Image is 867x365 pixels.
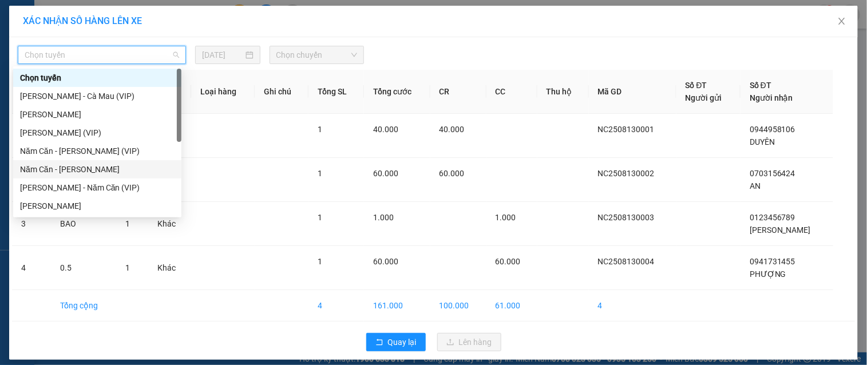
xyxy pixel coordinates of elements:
[13,160,181,178] div: Năm Căn - Hồ Chí Minh
[430,70,486,114] th: CR
[107,42,478,57] li: Hotline: 02839552959
[20,163,175,176] div: Năm Căn - [PERSON_NAME]
[837,17,846,26] span: close
[750,93,793,102] span: Người nhận
[13,197,181,215] div: Hồ Chí Minh - Cà Mau
[51,246,117,290] td: 0.5
[25,46,179,64] span: Chọn tuyến
[202,49,243,61] input: 13/08/2025
[364,290,430,322] td: 161.000
[430,290,486,322] td: 100.000
[750,181,761,191] span: AN
[440,125,465,134] span: 40.000
[148,202,191,246] td: Khác
[496,257,521,266] span: 60.000
[23,15,142,26] span: XÁC NHẬN SỐ HÀNG LÊN XE
[437,333,501,351] button: uploadLên hàng
[20,90,175,102] div: [PERSON_NAME] - Cà Mau (VIP)
[364,70,430,114] th: Tổng cước
[750,213,795,222] span: 0123456789
[375,338,383,347] span: rollback
[388,336,417,348] span: Quay lại
[598,213,655,222] span: NC2508130003
[148,246,191,290] td: Khác
[12,114,51,158] td: 1
[598,257,655,266] span: NC2508130004
[308,70,364,114] th: Tổng SL
[318,257,322,266] span: 1
[12,246,51,290] td: 4
[750,257,795,266] span: 0941731455
[20,126,175,139] div: [PERSON_NAME] (VIP)
[51,202,117,246] td: BAO
[107,28,478,42] li: 26 Phó Cơ Điều, Phường 12
[13,142,181,160] div: Năm Căn - Hồ Chí Minh (VIP)
[589,70,676,114] th: Mã GD
[20,72,175,84] div: Chọn tuyến
[750,81,771,90] span: Số ĐT
[20,145,175,157] div: Năm Căn - [PERSON_NAME] (VIP)
[13,178,181,197] div: Hồ Chí Minh - Năm Căn (VIP)
[496,213,516,222] span: 1.000
[686,93,722,102] span: Người gửi
[14,14,72,72] img: logo.jpg
[486,70,537,114] th: CC
[191,70,255,114] th: Loại hàng
[318,213,322,222] span: 1
[440,169,465,178] span: 60.000
[12,158,51,202] td: 2
[486,290,537,322] td: 61.000
[537,70,589,114] th: Thu hộ
[13,105,181,124] div: Cà Mau - Hồ Chí Minh
[589,290,676,322] td: 4
[373,125,398,134] span: 40.000
[318,125,322,134] span: 1
[366,333,426,351] button: rollbackQuay lại
[51,290,117,322] td: Tổng cộng
[125,219,130,228] span: 1
[826,6,858,38] button: Close
[14,83,159,102] b: GỬI : Trạm Năm Căn
[20,200,175,212] div: [PERSON_NAME]
[20,108,175,121] div: [PERSON_NAME]
[13,124,181,142] div: Cà Mau - Hồ Chí Minh (VIP)
[12,70,51,114] th: STT
[750,269,786,279] span: PHƯỢNG
[750,169,795,178] span: 0703156424
[308,290,364,322] td: 4
[373,257,398,266] span: 60.000
[598,169,655,178] span: NC2508130002
[750,137,775,146] span: DUYÊN
[373,213,394,222] span: 1.000
[255,70,308,114] th: Ghi chú
[750,225,811,235] span: [PERSON_NAME]
[598,125,655,134] span: NC2508130001
[20,181,175,194] div: [PERSON_NAME] - Năm Căn (VIP)
[13,69,181,87] div: Chọn tuyến
[373,169,398,178] span: 60.000
[12,202,51,246] td: 3
[686,81,707,90] span: Số ĐT
[276,46,357,64] span: Chọn chuyến
[125,263,130,272] span: 1
[318,169,322,178] span: 1
[13,87,181,105] div: Hồ Chí Minh - Cà Mau (VIP)
[750,125,795,134] span: 0944958106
